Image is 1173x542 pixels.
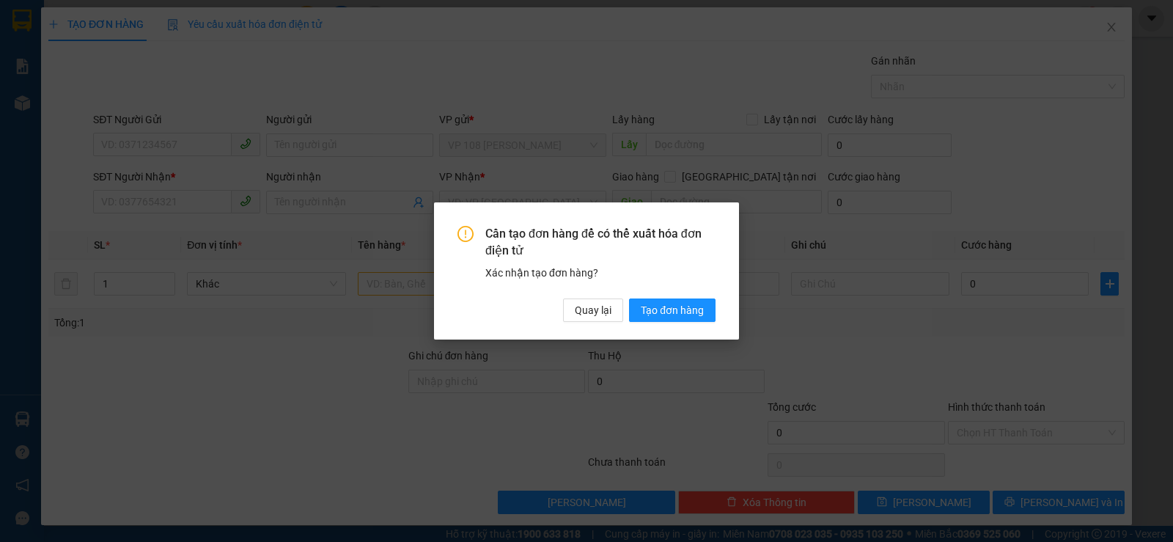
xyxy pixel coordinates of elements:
span: Quay lại [575,302,611,318]
span: Tạo đơn hàng [641,302,704,318]
button: Quay lại [563,299,623,322]
span: Cần tạo đơn hàng để có thể xuất hóa đơn điện tử [485,226,716,259]
div: Xác nhận tạo đơn hàng? [485,265,716,281]
button: Tạo đơn hàng [629,299,716,322]
span: exclamation-circle [457,226,474,242]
